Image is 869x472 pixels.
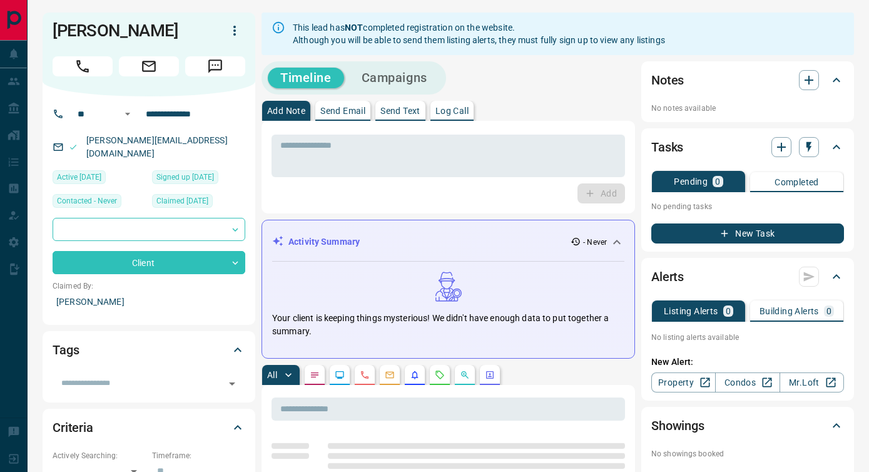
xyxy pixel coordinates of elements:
[272,312,624,338] p: Your client is keeping things mysterious! We didn't have enough data to put together a summary.
[651,267,684,287] h2: Alerts
[349,68,440,88] button: Campaigns
[651,65,844,95] div: Notes
[288,235,360,249] p: Activity Summary
[651,262,844,292] div: Alerts
[651,70,684,90] h2: Notes
[152,170,245,188] div: Wed Sep 04 2024
[360,370,370,380] svg: Calls
[715,372,780,392] a: Condos
[120,106,135,121] button: Open
[760,307,819,316] p: Building Alerts
[651,416,704,436] h2: Showings
[152,450,245,461] p: Timeframe:
[651,137,683,157] h2: Tasks
[53,418,93,438] h2: Criteria
[715,177,720,186] p: 0
[57,195,117,207] span: Contacted - Never
[435,370,445,380] svg: Requests
[651,356,844,369] p: New Alert:
[53,413,245,443] div: Criteria
[335,370,345,380] svg: Lead Browsing Activity
[53,335,245,365] div: Tags
[53,340,79,360] h2: Tags
[53,450,146,461] p: Actively Searching:
[651,103,844,114] p: No notes available
[119,56,179,76] span: Email
[826,307,831,316] p: 0
[310,370,320,380] svg: Notes
[152,194,245,212] div: Wed Sep 04 2024
[272,230,624,254] div: Activity Summary- Never
[53,170,146,188] div: Wed Sep 04 2024
[674,177,708,186] p: Pending
[267,106,305,115] p: Add Note
[156,171,214,183] span: Signed up [DATE]
[53,251,245,274] div: Client
[57,171,101,183] span: Active [DATE]
[651,223,844,244] button: New Task
[86,135,228,158] a: [PERSON_NAME][EMAIL_ADDRESS][DOMAIN_NAME]
[583,237,607,248] p: - Never
[69,143,78,151] svg: Email Valid
[223,375,241,392] button: Open
[268,68,344,88] button: Timeline
[651,197,844,216] p: No pending tasks
[775,178,819,187] p: Completed
[293,16,665,51] div: This lead has completed registration on the website. Although you will be able to send them listi...
[267,371,277,379] p: All
[53,280,245,292] p: Claimed By:
[651,411,844,441] div: Showings
[53,21,205,41] h1: [PERSON_NAME]
[651,132,844,162] div: Tasks
[651,372,716,392] a: Property
[380,106,420,115] p: Send Text
[651,448,844,459] p: No showings booked
[156,195,208,207] span: Claimed [DATE]
[460,370,470,380] svg: Opportunities
[780,372,844,392] a: Mr.Loft
[320,106,365,115] p: Send Email
[726,307,731,316] p: 0
[385,370,395,380] svg: Emails
[410,370,420,380] svg: Listing Alerts
[53,56,113,76] span: Call
[651,332,844,343] p: No listing alerts available
[664,307,718,316] p: Listing Alerts
[345,23,363,33] strong: NOT
[485,370,495,380] svg: Agent Actions
[53,292,245,312] p: [PERSON_NAME]
[185,56,245,76] span: Message
[435,106,469,115] p: Log Call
